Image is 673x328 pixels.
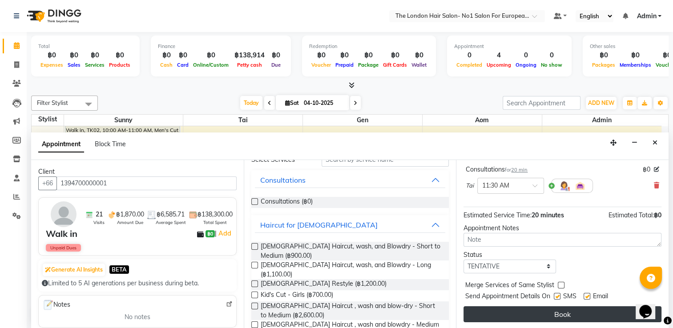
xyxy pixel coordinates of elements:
span: Cash [158,62,175,68]
span: Petty cash [235,62,264,68]
span: Services [83,62,107,68]
div: ฿0 [356,50,381,60]
button: Generate AI Insights [43,264,105,276]
div: Client [38,167,237,176]
span: Memberships [617,62,653,68]
span: Products [107,62,133,68]
span: Email [593,292,608,303]
div: Appointment Notes [463,224,661,233]
span: Consultations (฿0) [261,197,313,208]
div: Consultations [260,175,306,185]
span: Visits [93,219,105,226]
span: Card [175,62,191,68]
span: Wallet [409,62,429,68]
button: +66 [38,176,57,190]
img: logo [23,4,84,28]
span: [DEMOGRAPHIC_DATA] Restyle (฿1,200.00) [261,279,387,290]
span: Notes [42,299,70,311]
span: Admin [542,115,661,126]
span: ADD NEW [588,100,614,106]
span: Sunny [64,115,183,126]
span: Send Appointment Details On [465,292,550,303]
div: ฿0 [309,50,333,60]
span: Block Time [95,140,126,148]
span: Ongoing [513,62,539,68]
span: Kid's Cut - Girls (฿700.00) [261,290,333,301]
div: ฿0 [65,50,83,60]
button: Book [463,306,661,322]
span: Gen [303,115,422,126]
button: Close [649,136,661,150]
div: Status [463,250,556,260]
span: Estimated Total: [609,211,654,219]
div: ฿0 [38,50,65,60]
div: ฿0 [175,50,191,60]
span: No notes [125,312,150,322]
span: Completed [454,62,484,68]
span: BETA [109,265,129,274]
div: ฿0 [409,50,429,60]
div: Haircut for [DEMOGRAPHIC_DATA] [260,220,378,230]
span: [DEMOGRAPHIC_DATA] Haircut, wash, and Blowdry - Long (฿1,100.00) [261,260,442,279]
div: ฿138,914 [231,50,268,60]
span: Due [269,62,283,68]
span: | [215,228,232,239]
div: Select Services [245,155,315,164]
div: ฿0 [333,50,356,60]
small: for [505,167,528,173]
div: Limited to 5 AI generations per business during beta. [42,279,233,288]
span: SMS [563,292,576,303]
div: ฿0 [107,50,133,60]
span: Appointment [38,136,84,152]
span: Today [240,96,262,110]
img: avatar [51,201,77,227]
span: 20 min [511,167,528,173]
span: Sales [65,62,83,68]
span: [DEMOGRAPHIC_DATA] Haircut, wash, and Blowdry - Short to Medium (฿900.00) [261,242,442,260]
span: Sat [283,100,301,106]
input: 2025-10-04 [301,96,346,110]
span: 21 [96,210,103,219]
a: Add [217,228,232,239]
div: ฿0 [617,50,653,60]
span: Expenses [38,62,65,68]
span: ฿0 [643,165,650,174]
input: Search Appointment [503,96,580,110]
button: Consultations [255,172,446,188]
div: ฿0 [191,50,231,60]
iframe: chat widget [636,292,664,319]
div: 0 [539,50,564,60]
div: Consultations [466,165,528,174]
input: Search by Name/Mobile/Email/Code [56,176,237,190]
button: ADD NEW [586,97,617,109]
span: Online/Custom [191,62,231,68]
span: ฿1,870.00 [116,210,144,219]
div: Redemption [309,43,429,50]
span: Total Spent [203,219,227,226]
div: ฿0 [83,50,107,60]
div: 0 [454,50,484,60]
div: Appointment [454,43,564,50]
span: ฿6,585.71 [157,210,185,219]
div: ฿0 [268,50,284,60]
span: No show [539,62,564,68]
span: ฿0 [654,211,661,219]
span: Filter Stylist [37,99,68,106]
span: Gift Cards [381,62,409,68]
span: [DEMOGRAPHIC_DATA] Haircut , wash and blow-dry - Short to Medium (฿2,600.00) [261,301,442,320]
input: Search by service name [322,153,449,167]
span: Aom [423,115,542,126]
div: Walk in [46,227,77,240]
span: ฿138,300.00 [197,210,233,219]
span: Unpaid Dues [46,244,81,252]
div: 4 [484,50,513,60]
span: Package [356,62,381,68]
div: 0 [513,50,539,60]
button: Haircut for [DEMOGRAPHIC_DATA] [255,217,446,233]
span: Amount Due [117,219,143,226]
span: Tai [466,181,474,190]
span: Tai [183,115,302,126]
div: Total [38,43,133,50]
span: Merge Services of Same Stylist [465,280,554,292]
span: Admin [637,12,656,21]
